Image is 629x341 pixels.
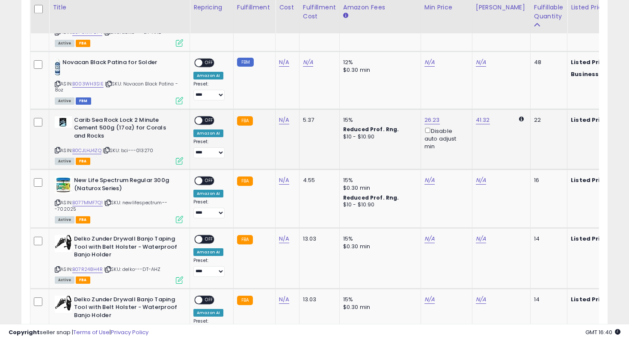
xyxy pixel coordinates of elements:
b: Delko Zunder Drywall Banjo Taping Tool with Belt Holster - Waterproof Banjo Holder [74,296,178,322]
div: Fulfillment Cost [303,3,336,21]
div: Repricing [193,3,230,12]
img: 41zz5GYFMWL._SL40_.jpg [55,296,72,313]
div: 15% [343,116,414,124]
div: $0.30 min [343,66,414,74]
div: Preset: [193,258,227,277]
div: 15% [343,176,414,184]
div: Amazon AI [193,248,223,256]
a: N/A [279,295,289,304]
div: Preset: [193,139,227,158]
div: 13.03 [303,296,333,303]
div: 48 [534,59,561,66]
a: N/A [476,235,486,243]
b: New Life Spectrum Regular 300g (Naturox Series) [74,176,178,194]
span: | SKU: bci---013270 [103,147,153,154]
div: $0.30 min [343,243,414,250]
div: Preset: [193,199,227,218]
div: seller snap | | [9,329,148,337]
div: 12% [343,59,414,66]
div: Cost [279,3,296,12]
div: Preset: [193,81,227,100]
div: $10 - $10.90 [343,133,414,141]
b: Listed Price: [571,58,610,66]
div: Amazon AI [193,129,223,137]
b: Reduced Prof. Rng. [343,194,399,201]
span: All listings currently available for purchase on Amazon [55,216,74,223]
div: 4.55 [303,176,333,184]
span: | SKU: delko---DT-AHZ [104,266,161,273]
a: Privacy Policy [111,328,148,336]
span: All listings currently available for purchase on Amazon [55,276,74,284]
a: N/A [279,235,289,243]
div: 16 [534,176,561,184]
span: FBA [76,216,90,223]
div: Amazon AI [193,190,223,197]
div: $0.30 min [343,184,414,192]
a: B0CJLHJ4ZQ [72,147,101,154]
div: 13.03 [303,235,333,243]
a: N/A [303,58,313,67]
b: Novacan Black Patina for Solder [62,59,166,69]
span: | SKU: newlifespectrum---702025 [55,199,167,212]
div: [PERSON_NAME] [476,3,527,12]
b: Carib Sea Rock Lock 2 Minute Cement 500g (17oz) for Corals and Rocks [74,116,178,142]
b: Listed Price: [571,116,610,124]
a: N/A [424,295,435,304]
a: N/A [279,58,289,67]
a: N/A [476,58,486,67]
small: FBA [237,296,253,305]
span: OFF [202,296,216,303]
a: B003WH3SIE [72,80,104,88]
div: 15% [343,296,414,303]
div: 14 [534,296,561,303]
div: Fulfillable Quantity [534,3,564,21]
div: 22 [534,116,561,124]
b: Business Price: [571,70,618,78]
a: N/A [476,295,486,304]
a: N/A [279,176,289,185]
div: 5.37 [303,116,333,124]
a: Terms of Use [73,328,110,336]
small: Amazon Fees. [343,12,348,20]
span: All listings currently available for purchase on Amazon [55,97,74,105]
span: FBA [76,40,90,47]
div: ASIN: [55,116,183,164]
b: Listed Price: [571,176,610,184]
small: FBA [237,235,253,244]
div: ASIN: [55,235,183,282]
b: Reduced Prof. Rng. [343,126,399,133]
div: Disable auto adjust min [424,126,466,151]
span: OFF [202,117,216,124]
div: Amazon AI [193,72,223,79]
span: OFF [202,236,216,243]
a: 41.32 [476,116,490,124]
div: ASIN: [55,176,183,222]
div: ASIN: [55,59,183,103]
span: 2025-09-7 16:40 GMT [585,328,620,336]
a: N/A [424,235,435,243]
img: 31hYf28UcRL._SL40_.jpg [55,116,72,128]
small: FBM [237,58,254,67]
small: FBA [237,176,253,186]
div: Min Price [424,3,469,12]
span: All listings currently available for purchase on Amazon [55,158,74,165]
div: 14 [534,235,561,243]
div: Title [53,3,186,12]
div: $10 - $10.90 [343,201,414,209]
a: B077MMF7Q1 [72,199,103,206]
strong: Copyright [9,328,40,336]
div: Fulfillment [237,3,272,12]
span: OFF [202,177,216,185]
a: N/A [476,176,486,185]
div: Amazon AI [193,309,223,317]
a: N/A [424,58,435,67]
span: | SKU: Novacan Black Patina - 8oz [55,80,178,93]
b: Delko Zunder Drywall Banjo Taping Tool with Belt Holster - Waterproof Banjo Holder [74,235,178,261]
div: 15% [343,235,414,243]
span: FBM [76,97,91,105]
img: 41zz5GYFMWL._SL40_.jpg [55,235,72,252]
div: Amazon Fees [343,3,417,12]
img: 51MjirxZMDL._SL40_.jpg [55,176,72,194]
div: $0.30 min [343,303,414,311]
b: Listed Price: [571,295,610,303]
